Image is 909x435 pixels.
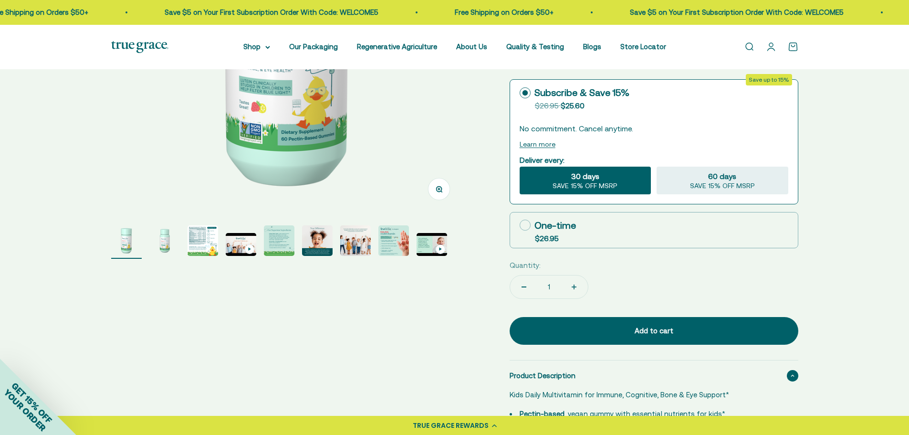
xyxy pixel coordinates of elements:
button: Add to cart [510,317,798,345]
a: Store Locator [620,42,666,51]
a: About Us [456,42,487,51]
a: Free Shipping on Orders $50+ [454,8,553,16]
button: Go to item 8 [378,225,409,259]
button: Go to item 2 [149,225,180,259]
div: Add to cart [529,325,779,337]
img: True Littles® Daily Kids Multivitamin [149,225,180,256]
button: Increase quantity [560,276,588,298]
li: , vegan gummy with essential nutrients for kids* [510,408,787,420]
img: True Littles® Daily Kids Multivitamin [188,225,218,256]
button: Go to item 7 [340,225,371,259]
img: True Littles® Daily Kids Multivitamin [302,225,333,256]
span: GET 15% OFF [10,381,54,425]
span: Product Description [510,370,575,382]
div: TRUE GRACE REWARDS [413,421,489,431]
summary: Shop [243,41,270,53]
a: Regenerative Agriculture [357,42,437,51]
span: YOUR ORDER [2,387,48,433]
a: Our Packaging [289,42,338,51]
button: Go to item 1 [111,225,142,259]
img: True Littles® Daily Kids Multivitamin [264,225,294,256]
p: Kids Daily Multivitamin for Immune, Cognitive, Bone & Eye Support* [510,389,787,401]
summary: Product Description [510,361,798,391]
p: Save $5 on Your First Subscription Order With Code: WELCOME5 [629,7,843,18]
p: Save $5 on Your First Subscription Order With Code: WELCOME5 [164,7,377,18]
img: True Littles® Daily Kids Multivitamin [378,225,409,256]
button: Go to item 5 [264,225,294,259]
button: Go to item 6 [302,225,333,259]
strong: Pectin-based [520,410,564,418]
label: Quantity: [510,260,541,271]
button: Go to item 3 [188,225,218,259]
a: Blogs [583,42,601,51]
button: Decrease quantity [510,276,538,298]
button: Go to item 4 [226,233,256,259]
img: True Littles® Daily Kids Multivitamin [111,225,142,256]
button: Go to item 9 [417,233,447,259]
a: Quality & Testing [506,42,564,51]
img: True Littles® Daily Kids Multivitamin [340,225,371,256]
